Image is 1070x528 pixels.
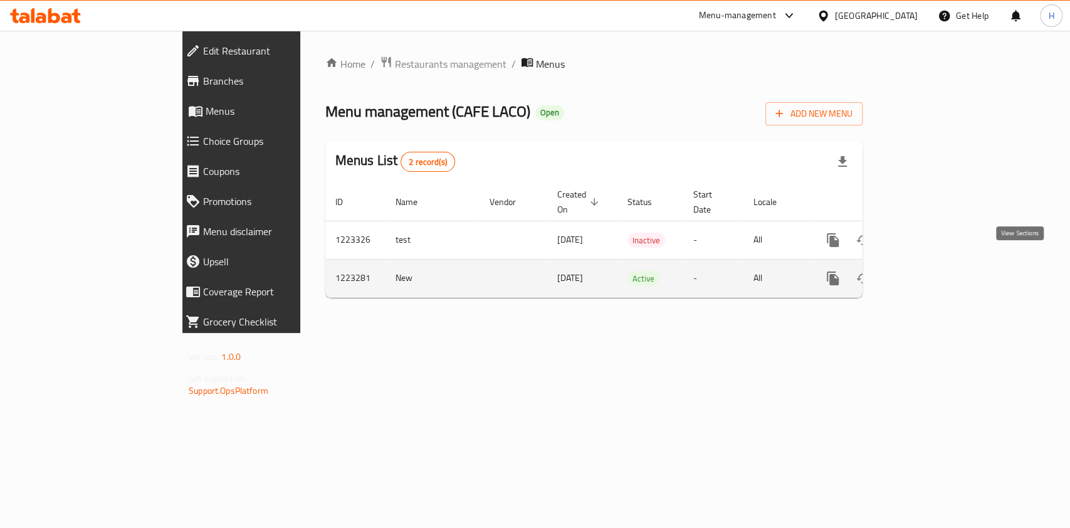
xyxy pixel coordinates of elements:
li: / [511,56,516,71]
span: Name [396,194,434,209]
span: Promotions [203,194,351,209]
span: Coverage Report [203,284,351,299]
span: Start Date [693,187,728,217]
span: Choice Groups [203,134,351,149]
span: Open [535,107,564,118]
span: Restaurants management [395,56,506,71]
div: Open [535,105,564,120]
li: / [370,56,375,71]
span: Locale [753,194,793,209]
a: Edit Restaurant [176,36,361,66]
span: Vendor [490,194,532,209]
a: Choice Groups [176,126,361,156]
span: Menus [536,56,565,71]
h2: Menus List [335,151,455,172]
span: Grocery Checklist [203,314,351,329]
a: Menus [176,96,361,126]
span: Version: [189,349,219,365]
div: [GEOGRAPHIC_DATA] [835,9,918,23]
span: [DATE] [557,270,583,286]
div: Export file [827,147,858,177]
span: Status [627,194,668,209]
span: H [1048,9,1054,23]
td: New [386,259,480,297]
button: Change Status [848,225,878,255]
th: Actions [808,183,948,221]
div: Menu-management [699,8,776,23]
td: - [683,259,743,297]
button: more [818,263,848,293]
button: Add New Menu [765,102,863,125]
span: 1.0.0 [221,349,241,365]
td: test [386,221,480,259]
span: ID [335,194,359,209]
span: Menus [206,103,351,119]
a: Promotions [176,186,361,216]
span: Menu management ( CAFE LACO ) [325,97,530,125]
div: Total records count [401,152,455,172]
a: Coupons [176,156,361,186]
a: Branches [176,66,361,96]
a: Support.OpsPlatform [189,383,268,399]
span: Branches [203,73,351,88]
a: Upsell [176,246,361,277]
a: Restaurants management [380,56,506,72]
span: Inactive [627,233,665,248]
a: Grocery Checklist [176,307,361,337]
td: All [743,259,808,297]
span: Upsell [203,254,351,269]
nav: breadcrumb [325,56,863,72]
td: All [743,221,808,259]
td: - [683,221,743,259]
span: 2 record(s) [401,156,454,168]
span: Active [627,272,659,286]
button: more [818,225,848,255]
table: enhanced table [325,183,948,298]
span: Edit Restaurant [203,43,351,58]
span: Coupons [203,164,351,179]
a: Coverage Report [176,277,361,307]
span: Menu disclaimer [203,224,351,239]
span: [DATE] [557,231,583,248]
span: Get support on: [189,370,246,386]
span: Created On [557,187,602,217]
span: Add New Menu [775,106,852,122]
button: Change Status [848,263,878,293]
a: Menu disclaimer [176,216,361,246]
